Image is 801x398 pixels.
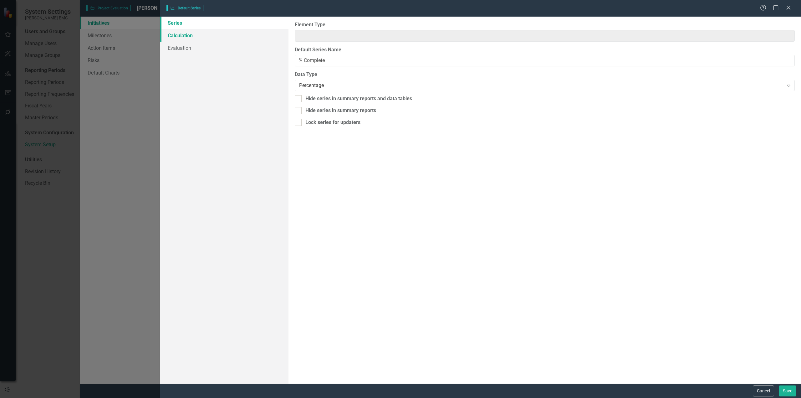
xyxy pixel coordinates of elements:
[160,17,288,29] a: Series
[779,385,796,396] button: Save
[166,5,203,11] span: Default Series
[305,119,360,126] div: Lock series for updaters
[299,82,784,89] div: Percentage
[305,95,412,102] div: Hide series in summary reports and data tables
[295,46,795,54] label: Default Series Name
[753,385,774,396] button: Cancel
[295,21,795,28] label: Element Type
[160,42,288,54] a: Evaluation
[295,71,795,78] label: Data Type
[160,29,288,42] a: Calculation
[305,107,376,114] div: Hide series in summary reports
[295,55,795,66] input: Default Series Name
